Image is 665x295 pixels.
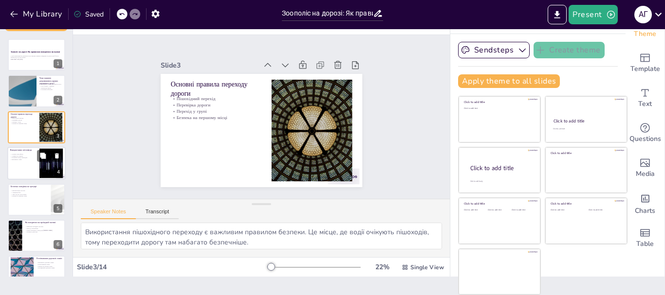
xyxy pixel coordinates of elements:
[636,239,654,249] span: Table
[548,5,567,24] button: Export to PowerPoint
[11,122,37,124] p: Безпека на першому місці
[551,202,620,206] div: Click to add title
[11,193,48,195] p: Увага під час прогулянки
[39,85,62,87] p: Роль батьків у навчанні
[74,10,104,19] div: Saved
[10,153,37,155] p: Сигнали світлофора
[173,70,265,99] p: Основні правила переходу дороги
[11,113,37,118] p: Основні правила переходу дороги
[54,96,62,104] div: 2
[464,202,534,206] div: Click to add title
[11,121,37,123] p: Перехід у групі
[8,111,65,143] div: 3
[634,6,652,23] div: А Г
[11,185,48,188] p: Безпечна поведінка на тротуарі
[512,209,534,211] div: Click to add text
[81,223,442,249] textarea: Використання пішохідного переходу є важливим правилом безпеки. Це місце, де водії очікують пішохо...
[464,209,486,211] div: Click to add text
[11,191,48,193] p: Уникнення бігу
[11,190,48,191] p: Використання тротуару
[553,128,618,130] div: Click to add text
[410,263,444,271] span: Single View
[11,195,48,197] p: Безпека на першому місці
[626,186,665,221] div: Add charts and graphs
[464,107,534,110] div: Click to add text
[629,134,661,144] span: Questions
[470,164,533,172] div: Click to add title
[173,86,264,102] p: Пішохідний перехід
[626,81,665,116] div: Add text boxes
[81,208,136,219] button: Speaker Notes
[37,265,62,267] p: Реакція на дорожні знаки
[458,42,530,58] button: Sendsteps
[630,64,660,74] span: Template
[54,240,62,249] div: 6
[11,55,62,58] p: У цій презентації ми дізнаємося про важливі правила поведінки на дорозі, щоб бути в безпеці під ч...
[11,117,37,119] p: Пішохідний перехід
[554,118,618,124] div: Click to add title
[589,209,619,211] div: Click to add text
[470,180,532,182] div: Click to add body
[11,59,62,61] p: Generated with [URL]
[370,262,394,272] div: 22 %
[636,169,655,179] span: Media
[8,256,65,288] div: 7
[77,262,267,272] div: Slide 3 / 14
[534,42,605,58] button: Create theme
[54,59,62,68] div: 1
[626,46,665,81] div: Add ready made slides
[54,132,62,140] div: 3
[8,75,65,107] div: 2
[635,206,655,216] span: Charts
[10,157,37,159] p: Перевірка перед переходом
[25,221,62,224] p: Як поводитися на проїжджій частині
[569,5,617,24] button: Present
[54,204,62,213] div: 5
[7,6,66,22] button: My Library
[166,51,263,70] div: Slide 3
[8,220,65,252] div: 6
[10,159,37,161] p: Важливість уваги
[25,231,62,233] p: Допомога дорослих
[37,267,62,269] p: Дослідження дорожніх знаків
[172,92,263,108] p: Перевірка дороги
[634,5,652,24] button: А Г
[25,227,62,229] p: Увага до автомобілів
[136,208,179,219] button: Transcript
[37,258,62,260] p: Розпізнавання дорожніх знаків
[171,99,262,114] p: Перехід у групі
[39,77,62,85] p: Чому важливо дотримуватись правил дорожнього руху?
[7,147,66,180] div: 4
[626,116,665,151] div: Get real-time input from your audience
[551,151,620,155] div: Click to add title
[458,74,560,88] button: Apply theme to all slides
[37,264,62,266] p: Розпізнавання знаків
[39,88,62,90] p: Розуміння небезпеки
[626,151,665,186] div: Add images, graphics, shapes or video
[37,150,49,162] button: Duplicate Slide
[488,209,510,211] div: Click to add text
[39,83,62,85] p: Важливість правил дорожнього руху
[464,100,534,104] div: Click to add title
[39,87,62,88] p: Зменшення аварій
[51,150,63,162] button: Delete Slide
[634,29,656,39] span: Theme
[25,229,62,231] p: Пошук безпечного місця для [PERSON_NAME]
[171,105,262,121] p: Безпека на першому місці
[54,168,63,177] div: 4
[37,262,62,264] p: Важливість дорожніх знаків
[10,155,37,157] p: Зупинка на червоне
[626,221,665,256] div: Add a table
[551,209,581,211] div: Click to add text
[10,149,37,152] p: Використання світлофора
[8,184,65,216] div: 5
[54,277,62,285] div: 7
[11,51,60,53] strong: Зоополіс на дорозі: Як правильно поводитися на вулиці
[8,39,65,71] div: 1
[11,119,37,121] p: Перевірка дороги
[25,226,62,228] p: Небезпека проїжджої частини
[638,99,652,109] span: Text
[282,6,373,20] input: Insert title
